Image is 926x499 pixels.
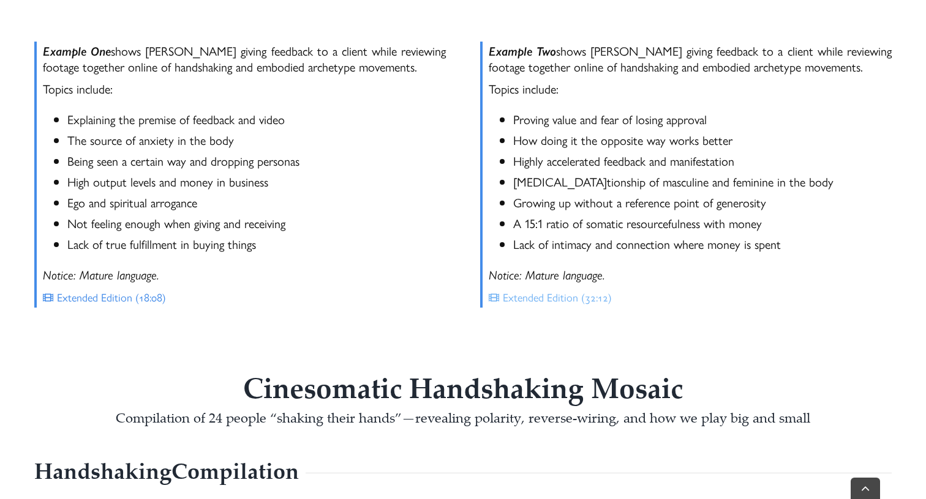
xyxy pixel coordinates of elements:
[34,412,892,427] h4: Com­pi­la­tion of 24 people “shak­ing their hands”—revealing polar­i­ty, reverse-wiring, and how ...
[43,43,446,75] p: shows [PERSON_NAME] giving feed­back to a client while review­ing footage togeth­er online of han...
[171,463,299,485] span: Compilation
[513,130,892,150] li: How doing it the oppo­site way works better
[489,42,556,59] strong: Exam­ple Two
[57,289,166,305] span: Extend­ed Edi­tion (18:08)
[67,150,446,171] li: Being seen a cer­tain way and drop­ping personas
[489,81,892,97] p: Topics include:
[513,109,892,130] li: Prov­ing value and fear of losing approval
[489,43,892,75] p: shows [PERSON_NAME] giving feed­back to a client while review­ing footage togeth­er online of han...
[67,171,446,192] li: High output levels and money in business
[513,171,892,192] li: [MEDICAL_DATA]­tion­ship of mas­cu­line and fem­i­nine in the body
[67,109,446,130] li: Explain­ing the premise of feed­back and video
[513,150,892,171] li: Highly accel­er­at­ed feed­back and manifestation
[67,234,446,254] li: Lack of true ful­fill­ment in buying things
[43,81,446,97] p: Topics include:
[503,289,612,305] span: Extend­ed Edi­tion (32:12)
[43,265,159,283] em: Notice: Mature language.
[67,192,446,213] li: Ego and spir­i­tu­al arrogance
[67,130,446,150] li: The source of anx­i­ety in the body
[43,42,111,59] strong: Exam­ple One
[489,265,605,283] em: Notice: Mature language.
[513,213,892,234] li: A 15:1 ratio of somat­ic resource­ful­ness with money
[43,287,166,305] a: Extend­ed Edi­tion (18:08)
[489,287,612,305] a: Extend­ed Edi­tion (32:12)
[513,192,892,213] li: Grow­ing up with­out a ref­er­ence point of generosity
[34,375,892,408] h2: Cine­so­mat­ic Hand­shak­ing Mosaic
[34,461,299,487] h3: Hand­shak­ing
[513,234,892,254] li: Lack of inti­ma­cy and con­nec­tion where money is spent
[67,213,446,234] li: Not feel­ing enough when giving and receiving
